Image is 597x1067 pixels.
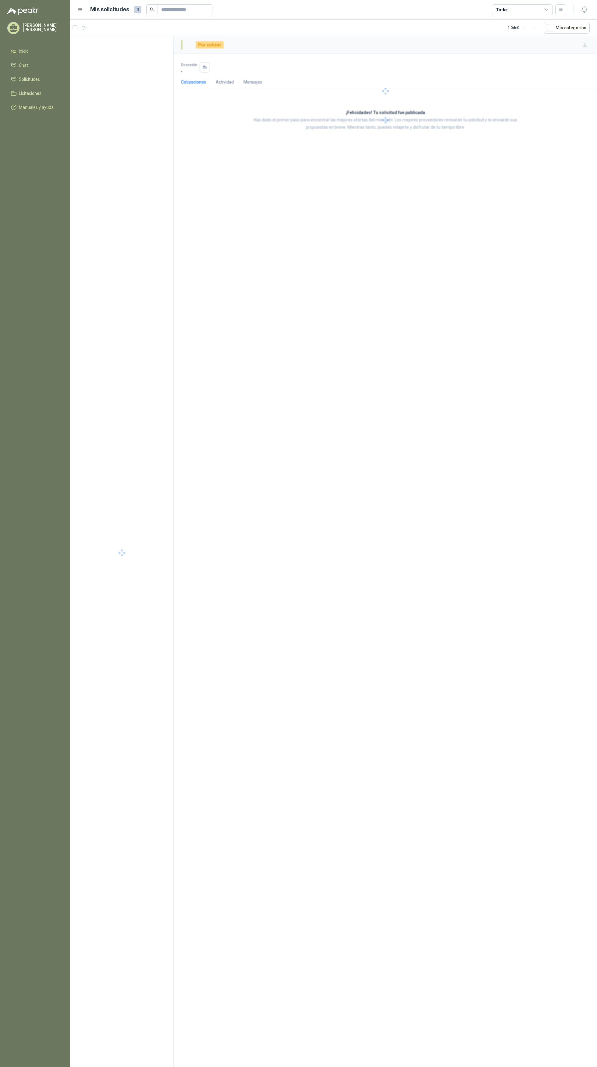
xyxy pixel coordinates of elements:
[134,6,141,13] span: 0
[7,7,38,15] img: Logo peakr
[496,6,509,13] div: Todas
[19,76,40,83] span: Solicitudes
[544,22,590,34] button: Mís categorías
[90,5,129,14] h1: Mis solicitudes
[19,90,41,97] span: Licitaciones
[7,45,63,57] a: Inicio
[23,23,63,32] p: [PERSON_NAME] [PERSON_NAME]
[7,59,63,71] a: Chat
[7,73,63,85] a: Solicitudes
[508,23,539,33] div: 1 - 0 de 0
[19,48,29,55] span: Inicio
[7,88,63,99] a: Licitaciones
[150,7,154,12] span: search
[7,102,63,113] a: Manuales y ayuda
[19,62,28,69] span: Chat
[19,104,54,111] span: Manuales y ayuda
